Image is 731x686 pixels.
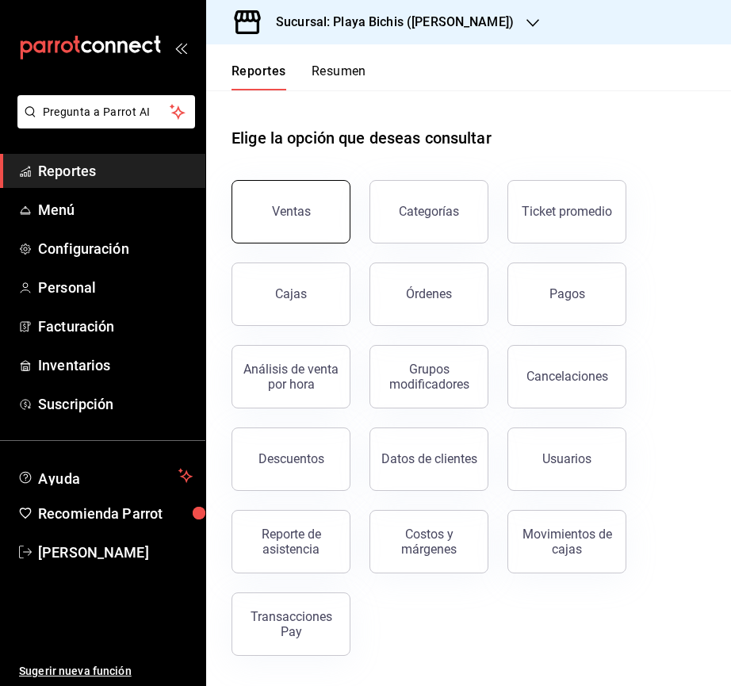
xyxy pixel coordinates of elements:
button: Descuentos [232,427,350,491]
span: Recomienda Parrot [38,503,193,524]
button: Transacciones Pay [232,592,350,656]
div: Ticket promedio [522,204,612,219]
div: Transacciones Pay [242,609,340,639]
div: Descuentos [258,451,324,466]
button: Usuarios [507,427,626,491]
button: Categorías [369,180,488,243]
div: Pagos [549,286,585,301]
div: Análisis de venta por hora [242,362,340,392]
span: Configuración [38,238,193,259]
div: Cancelaciones [526,369,608,384]
span: Facturación [38,316,193,337]
a: Pregunta a Parrot AI [11,115,195,132]
button: Reporte de asistencia [232,510,350,573]
h1: Elige la opción que deseas consultar [232,126,492,150]
div: navigation tabs [232,63,366,90]
button: Ticket promedio [507,180,626,243]
button: open_drawer_menu [174,41,187,54]
button: Grupos modificadores [369,345,488,408]
div: Cajas [275,285,308,304]
button: Órdenes [369,263,488,326]
span: Ayuda [38,466,172,485]
button: Costos y márgenes [369,510,488,573]
button: Cancelaciones [507,345,626,408]
button: Pregunta a Parrot AI [17,95,195,128]
div: Órdenes [406,286,452,301]
span: Inventarios [38,354,193,376]
button: Ventas [232,180,350,243]
div: Costos y márgenes [380,527,478,557]
span: Menú [38,199,193,220]
div: Grupos modificadores [380,362,478,392]
div: Datos de clientes [381,451,477,466]
div: Movimientos de cajas [518,527,616,557]
button: Movimientos de cajas [507,510,626,573]
span: Reportes [38,160,193,182]
button: Reportes [232,63,286,90]
div: Usuarios [542,451,591,466]
h3: Sucursal: Playa Bichis ([PERSON_NAME]) [263,13,514,32]
a: Cajas [232,263,350,326]
span: Sugerir nueva función [19,663,193,680]
span: Pregunta a Parrot AI [43,104,170,121]
span: Personal [38,277,193,298]
span: [PERSON_NAME] [38,542,193,563]
div: Ventas [272,204,311,219]
div: Categorías [399,204,459,219]
span: Suscripción [38,393,193,415]
button: Datos de clientes [369,427,488,491]
button: Análisis de venta por hora [232,345,350,408]
button: Pagos [507,263,626,326]
div: Reporte de asistencia [242,527,340,557]
button: Resumen [312,63,366,90]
